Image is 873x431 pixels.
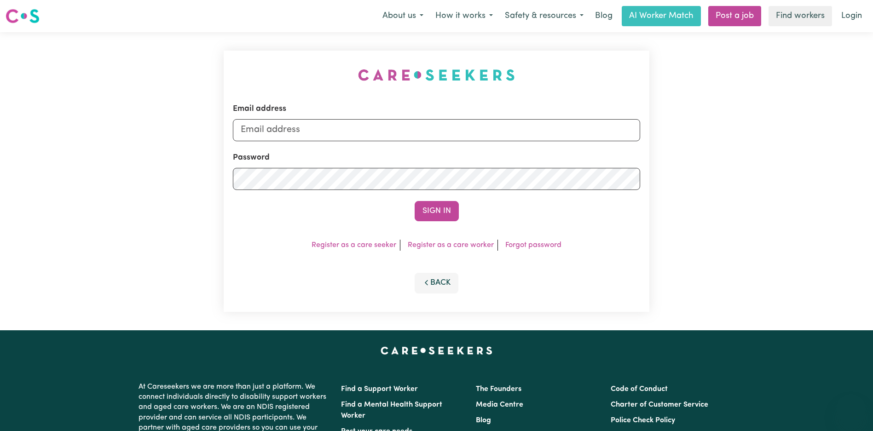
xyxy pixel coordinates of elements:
a: Register as a care seeker [312,241,396,249]
button: Sign In [415,201,459,221]
label: Email address [233,103,286,115]
a: Code of Conduct [611,385,668,393]
a: Careseekers logo [6,6,40,27]
img: Careseekers logo [6,8,40,24]
a: Media Centre [476,401,523,408]
a: Forgot password [505,241,561,249]
a: Find a Mental Health Support Worker [341,401,442,420]
a: Find a Support Worker [341,385,418,393]
input: Email address [233,119,640,141]
a: The Founders [476,385,521,393]
button: About us [376,6,429,26]
a: Charter of Customer Service [611,401,708,408]
button: Safety & resources [499,6,590,26]
a: Login [836,6,867,26]
a: Post a job [708,6,761,26]
a: Register as a care worker [408,241,494,249]
a: Blog [476,417,491,424]
button: Back [415,273,459,293]
label: Password [233,152,270,164]
button: How it works [429,6,499,26]
a: Find workers [769,6,832,26]
a: AI Worker Match [622,6,701,26]
iframe: Button to launch messaging window [836,394,866,424]
a: Blog [590,6,618,26]
a: Careseekers home page [381,347,492,354]
a: Police Check Policy [611,417,675,424]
